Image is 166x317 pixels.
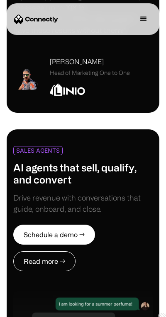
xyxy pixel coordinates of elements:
div: Head of Marketing One to One [50,68,130,77]
div: menu [131,7,156,32]
aside: Language selected: English [8,302,50,314]
div: [PERSON_NAME] [50,57,104,67]
div: SALES AGENTS [16,147,60,154]
img: Linio Logo [50,84,85,96]
a: Schedule a demo → [13,225,95,245]
h1: AI agents that sell, qualify, and convert [13,162,153,186]
div: Drive revenue with conversations that guide, onboard, and close. [13,192,153,215]
a: home [10,13,58,25]
a: Read more → [13,251,76,271]
ul: Language list [17,302,50,314]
